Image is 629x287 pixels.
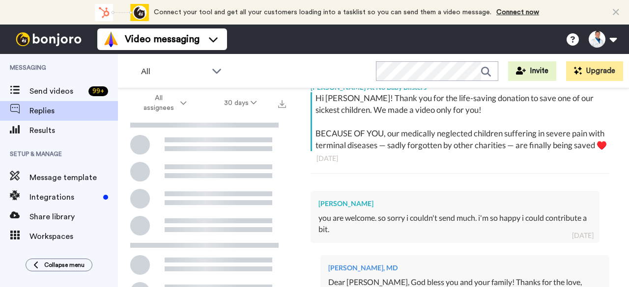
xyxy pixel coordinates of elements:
[88,86,108,96] div: 99 +
[26,259,92,271] button: Collapse menu
[44,261,85,269] span: Collapse menu
[29,172,118,183] span: Message template
[29,85,85,97] span: Send videos
[572,231,594,240] div: [DATE]
[318,212,592,235] div: you are welcome. so sorry i couldn't send much. i'm so happy i could contribute a bit.
[29,211,118,223] span: Share library
[141,66,207,78] span: All
[318,199,592,209] div: [PERSON_NAME]
[29,191,99,203] span: Integrations
[566,61,623,81] button: Upgrade
[103,31,119,47] img: vm-color.svg
[120,89,205,117] button: All assignees
[275,96,289,110] button: Export all results that match these filters now.
[496,9,539,16] a: Connect now
[125,32,200,46] span: Video messaging
[154,9,491,16] span: Connect your tool and get all your customers loading into a tasklist so you can send them a video...
[29,105,118,117] span: Replies
[278,100,286,108] img: export.svg
[315,92,607,151] div: Hi [PERSON_NAME]! Thank you for the life-saving donation to save one of our sickest children. We ...
[328,263,601,273] div: [PERSON_NAME], MD
[29,231,118,242] span: Workspaces
[29,125,118,136] span: Results
[205,94,276,112] button: 30 days
[12,32,86,46] img: bj-logo-header-white.svg
[95,4,149,21] div: animation
[508,61,556,81] button: Invite
[139,93,178,113] span: All assignees
[316,154,603,163] div: [DATE]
